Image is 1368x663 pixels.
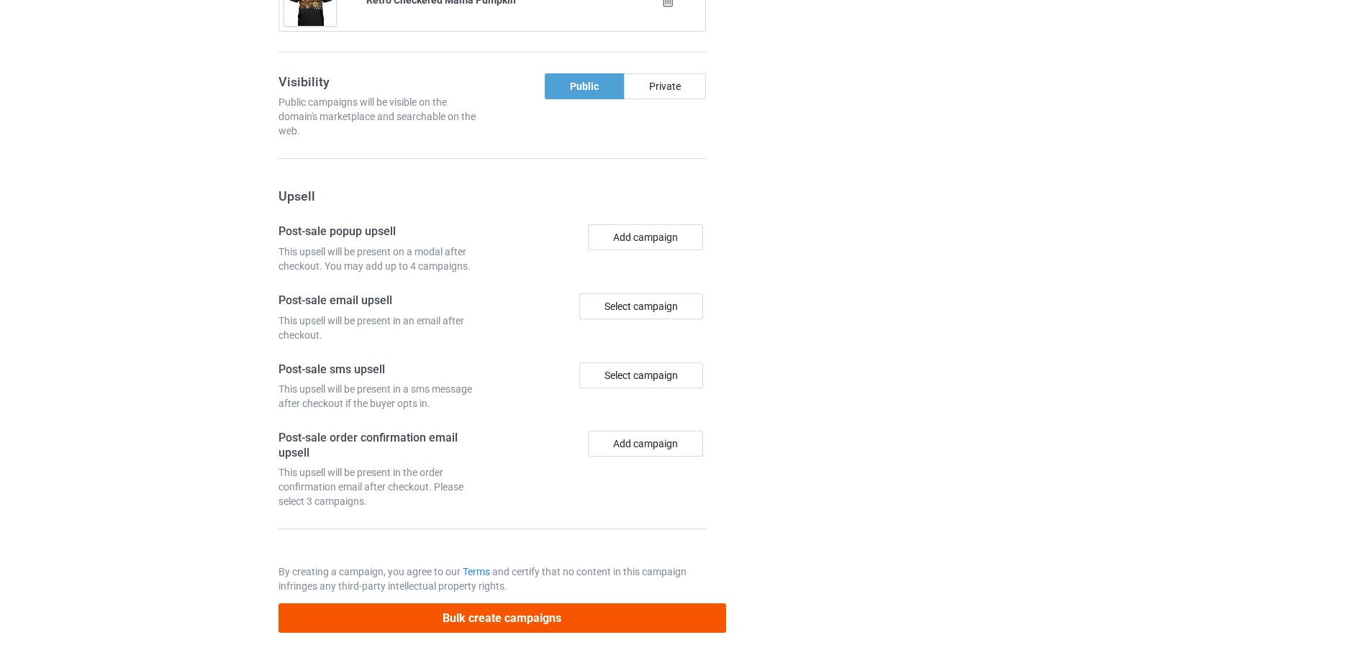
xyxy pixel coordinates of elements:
h4: Post-sale email upsell [278,293,487,308]
div: This upsell will be present in a sms message after checkout if the buyer opts in. [278,382,487,411]
div: Public [545,73,624,99]
div: This upsell will be present in the order confirmation email after checkout. Please select 3 campa... [278,465,487,508]
div: Private [624,73,706,99]
h4: Post-sale popup upsell [278,224,487,239]
div: This upsell will be present in an email after checkout. [278,314,487,342]
button: Add campaign [588,224,703,250]
div: This upsell will be present on a modal after checkout. You may add up to 4 campaigns. [278,244,487,273]
button: Bulk create campaigns [278,603,726,633]
div: Select campaign [579,293,703,319]
a: Terms [463,566,490,577]
h4: Post-sale sms upsell [278,362,487,378]
p: By creating a campaign, you agree to our and certify that no content in this campaign infringes a... [278,564,706,593]
h3: Upsell [278,188,706,204]
button: Add campaign [588,431,703,457]
h3: Visibility [278,73,487,90]
div: Public campaigns will be visible on the domain's marketplace and searchable on the web. [278,95,487,138]
h4: Post-sale order confirmation email upsell [278,431,487,460]
div: Select campaign [579,362,703,388]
